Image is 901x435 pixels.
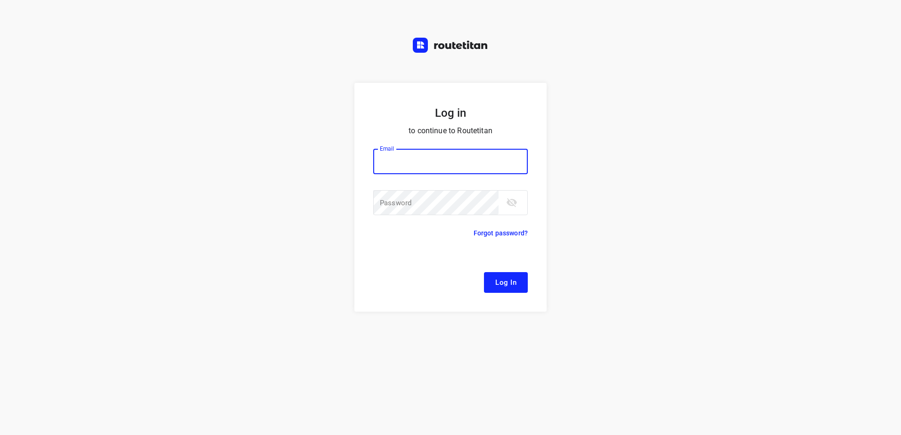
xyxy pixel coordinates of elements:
[373,124,528,137] p: to continue to Routetitan
[474,227,528,239] p: Forgot password?
[484,272,528,293] button: Log In
[413,38,488,53] img: Routetitan
[495,276,516,289] span: Log In
[373,105,528,121] h5: Log in
[502,193,521,212] button: toggle password visibility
